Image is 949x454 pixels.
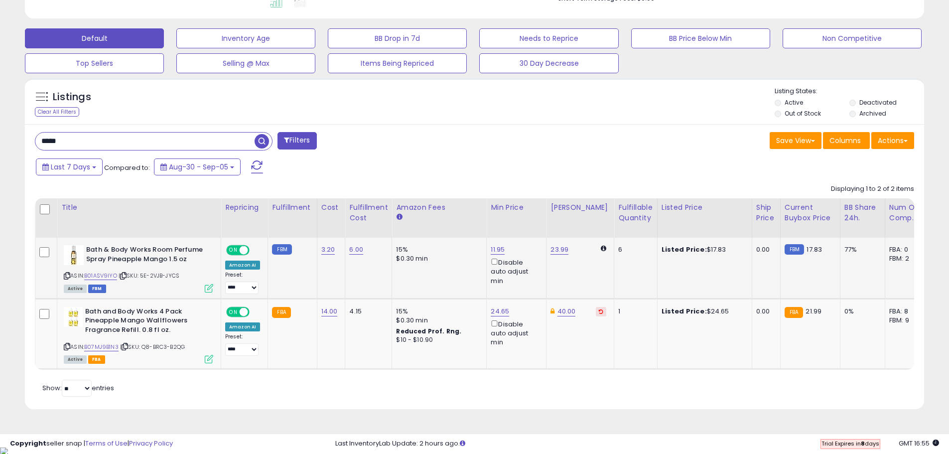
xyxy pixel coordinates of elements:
img: 41MLc1-wjNL._SL40_.jpg [64,245,84,265]
div: Disable auto adjust min [491,318,539,347]
small: FBM [272,244,291,255]
div: 0.00 [756,245,773,254]
small: FBA [272,307,290,318]
b: Listed Price: [662,245,707,254]
button: Top Sellers [25,53,164,73]
div: 0% [844,307,877,316]
button: BB Drop in 7d [328,28,467,48]
div: Fulfillment Cost [349,202,388,223]
div: seller snap | | [10,439,173,449]
div: [PERSON_NAME] [550,202,610,213]
div: 15% [396,307,479,316]
label: Out of Stock [785,109,821,118]
span: 2025-09-13 16:55 GMT [899,439,939,448]
span: 17.83 [807,245,822,254]
b: Bath & Body Works Room Perfume Spray Pineapple Mango 1.5 oz [86,245,207,266]
h5: Listings [53,90,91,104]
div: Amazon AI [225,322,260,331]
div: Ship Price [756,202,776,223]
small: Amazon Fees. [396,213,402,222]
strong: Copyright [10,439,46,448]
span: Compared to: [104,163,150,172]
span: | SKU: 5E-2VJB-JYCS [119,272,179,280]
div: ASIN: [64,307,213,362]
label: Active [785,98,803,107]
a: B07MJ9B1N3 [84,343,119,351]
div: Title [61,202,217,213]
span: Aug-30 - Sep-05 [169,162,228,172]
button: Needs to Reprice [479,28,618,48]
p: Listing States: [775,87,924,96]
div: Min Price [491,202,542,213]
span: Trial Expires in days [821,440,879,448]
div: 15% [396,245,479,254]
span: ON [227,246,240,255]
div: Fulfillment [272,202,312,213]
div: BB Share 24h. [844,202,881,223]
div: Repricing [225,202,264,213]
span: ON [227,307,240,316]
button: Aug-30 - Sep-05 [154,158,241,175]
div: Listed Price [662,202,748,213]
button: BB Price Below Min [631,28,770,48]
button: Selling @ Max [176,53,315,73]
a: B01ASV9IYO [84,272,117,280]
span: 21.99 [806,306,821,316]
div: Preset: [225,333,260,356]
span: Columns [829,136,861,146]
div: Cost [321,202,341,213]
button: Filters [277,132,316,150]
span: Last 7 Days [51,162,90,172]
div: $0.30 min [396,316,479,325]
span: OFF [248,246,264,255]
div: Current Buybox Price [785,202,836,223]
button: Non Competitive [783,28,922,48]
a: 14.00 [321,306,338,316]
small: FBA [785,307,803,318]
label: Archived [859,109,886,118]
span: FBM [88,285,106,293]
div: $10 - $10.90 [396,336,479,344]
div: Fulfillable Quantity [618,202,653,223]
div: $17.83 [662,245,744,254]
div: Amazon Fees [396,202,482,213]
div: FBM: 9 [889,316,922,325]
button: Last 7 Days [36,158,103,175]
span: All listings currently available for purchase on Amazon [64,285,87,293]
div: FBM: 2 [889,254,922,263]
div: 1 [618,307,649,316]
div: 4.15 [349,307,384,316]
button: 30 Day Decrease [479,53,618,73]
a: 3.20 [321,245,335,255]
span: All listings currently available for purchase on Amazon [64,355,87,364]
a: Terms of Use [85,439,128,448]
div: Preset: [225,272,260,294]
a: 23.99 [550,245,568,255]
a: Privacy Policy [129,439,173,448]
div: FBA: 0 [889,245,922,254]
a: 24.65 [491,306,509,316]
button: Items Being Repriced [328,53,467,73]
div: 0.00 [756,307,773,316]
small: FBM [785,244,804,255]
a: 11.95 [491,245,505,255]
button: Actions [871,132,914,149]
div: ASIN: [64,245,213,292]
span: FBA [88,355,105,364]
label: Deactivated [859,98,897,107]
div: $0.30 min [396,254,479,263]
b: 8 [861,440,865,448]
img: 41oVRebKP6L._SL40_.jpg [64,307,83,327]
span: | SKU: Q8-BRC3-B2QG [120,343,185,351]
button: Columns [823,132,870,149]
button: Inventory Age [176,28,315,48]
div: Displaying 1 to 2 of 2 items [831,184,914,194]
div: Last InventoryLab Update: 2 hours ago. [335,439,939,449]
span: OFF [248,307,264,316]
div: Clear All Filters [35,107,79,117]
b: Bath and Body Works 4 Pack Pineapple Mango Wallflowers Fragrance Refill. 0.8 fl oz. [85,307,206,337]
div: Disable auto adjust min [491,257,539,286]
div: FBA: 8 [889,307,922,316]
button: Save View [770,132,821,149]
div: 77% [844,245,877,254]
